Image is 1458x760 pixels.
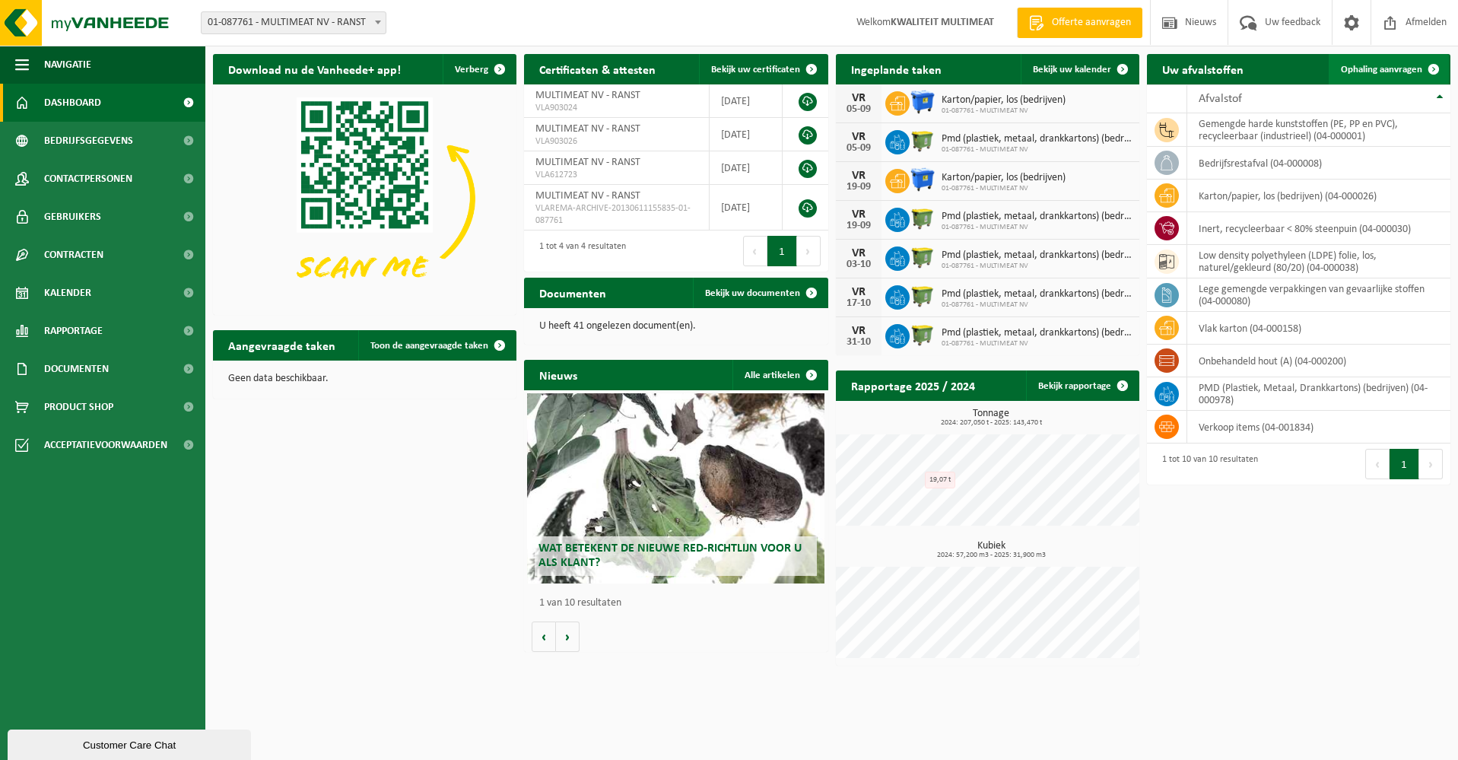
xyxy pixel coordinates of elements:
[843,259,874,270] div: 03-10
[539,321,812,332] p: U heeft 41 ongelezen document(en).
[710,185,783,231] td: [DATE]
[836,54,957,84] h2: Ingeplande taken
[843,131,874,143] div: VR
[1187,245,1450,278] td: low density polyethyleen (LDPE) folie, los, naturel/gekleurd (80/20) (04-000038)
[699,54,827,84] a: Bekijk uw certificaten
[527,393,824,584] a: Wat betekent de nieuwe RED-richtlijn voor u als klant?
[743,236,767,266] button: Previous
[843,92,874,104] div: VR
[524,360,592,390] h2: Nieuws
[843,143,874,154] div: 05-09
[843,541,1139,559] h3: Kubiek
[1017,8,1142,38] a: Offerte aanvragen
[535,90,640,101] span: MULTIMEAT NV - RANST
[843,208,874,221] div: VR
[942,262,1132,271] span: 01-087761 - MULTIMEAT NV
[1187,411,1450,444] td: verkoop items (04-001834)
[710,84,783,118] td: [DATE]
[1147,54,1259,84] h2: Uw afvalstoffen
[1419,449,1443,479] button: Next
[836,370,990,400] h2: Rapportage 2025 / 2024
[843,221,874,231] div: 19-09
[535,190,640,202] span: MULTIMEAT NV - RANST
[942,339,1132,348] span: 01-087761 - MULTIMEAT NV
[44,426,167,464] span: Acceptatievoorwaarden
[539,598,820,609] p: 1 van 10 resultaten
[843,104,874,115] div: 05-09
[910,205,935,231] img: WB-1100-HPE-GN-50
[535,135,697,148] span: VLA903026
[213,330,351,360] h2: Aangevraagde taken
[535,123,640,135] span: MULTIMEAT NV - RANST
[705,288,800,298] span: Bekijk uw documenten
[843,170,874,182] div: VR
[532,622,556,652] button: Vorige
[797,236,821,266] button: Next
[535,157,640,168] span: MULTIMEAT NV - RANST
[1033,65,1111,75] span: Bekijk uw kalender
[767,236,797,266] button: 1
[942,133,1132,145] span: Pmd (plastiek, metaal, drankkartons) (bedrijven)
[1187,212,1450,245] td: inert, recycleerbaar < 80% steenpuin (04-000030)
[370,341,488,351] span: Toon de aangevraagde taken
[44,122,133,160] span: Bedrijfsgegevens
[843,182,874,192] div: 19-09
[1365,449,1390,479] button: Previous
[942,250,1132,262] span: Pmd (plastiek, metaal, drankkartons) (bedrijven)
[213,54,416,84] h2: Download nu de Vanheede+ app!
[910,283,935,309] img: WB-1100-HPE-GN-50
[228,374,501,384] p: Geen data beschikbaar.
[693,278,827,308] a: Bekijk uw documenten
[202,12,386,33] span: 01-087761 - MULTIMEAT NV - RANST
[1390,449,1419,479] button: 1
[942,301,1132,310] span: 01-087761 - MULTIMEAT NV
[843,247,874,259] div: VR
[44,160,132,198] span: Contactpersonen
[443,54,515,84] button: Verberg
[710,118,783,151] td: [DATE]
[1329,54,1449,84] a: Ophaling aanvragen
[44,236,103,274] span: Contracten
[1048,15,1135,30] span: Offerte aanvragen
[942,184,1066,193] span: 01-087761 - MULTIMEAT NV
[1155,447,1258,481] div: 1 tot 10 van 10 resultaten
[942,172,1066,184] span: Karton/papier, los (bedrijven)
[524,54,671,84] h2: Certificaten & attesten
[1199,93,1242,105] span: Afvalstof
[942,211,1132,223] span: Pmd (plastiek, metaal, drankkartons) (bedrijven)
[535,102,697,114] span: VLA903024
[942,94,1066,107] span: Karton/papier, los (bedrijven)
[910,244,935,270] img: WB-1100-HPE-GN-50
[925,472,955,488] div: 19,07 t
[8,727,254,760] iframe: chat widget
[1187,147,1450,180] td: bedrijfsrestafval (04-000008)
[44,388,113,426] span: Product Shop
[44,312,103,350] span: Rapportage
[455,65,488,75] span: Verberg
[556,622,580,652] button: Volgende
[358,330,515,361] a: Toon de aangevraagde taken
[1187,345,1450,377] td: onbehandeld hout (A) (04-000200)
[910,322,935,348] img: WB-1100-HPE-GN-50
[942,107,1066,116] span: 01-087761 - MULTIMEAT NV
[538,542,802,569] span: Wat betekent de nieuwe RED-richtlijn voor u als klant?
[843,325,874,337] div: VR
[535,169,697,181] span: VLA612723
[910,167,935,192] img: WB-1100-HPE-BE-04
[843,337,874,348] div: 31-10
[843,286,874,298] div: VR
[524,278,621,307] h2: Documenten
[535,202,697,227] span: VLAREMA-ARCHIVE-20130611155835-01-087761
[843,419,1139,427] span: 2024: 207,050 t - 2025: 143,470 t
[44,274,91,312] span: Kalender
[843,409,1139,427] h3: Tonnage
[44,350,109,388] span: Documenten
[942,288,1132,301] span: Pmd (plastiek, metaal, drankkartons) (bedrijven)
[213,84,516,312] img: Download de VHEPlus App
[1187,180,1450,212] td: karton/papier, los (bedrijven) (04-000026)
[711,65,800,75] span: Bekijk uw certificaten
[532,234,626,268] div: 1 tot 4 van 4 resultaten
[910,128,935,154] img: WB-1100-HPE-GN-50
[1187,312,1450,345] td: vlak karton (04-000158)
